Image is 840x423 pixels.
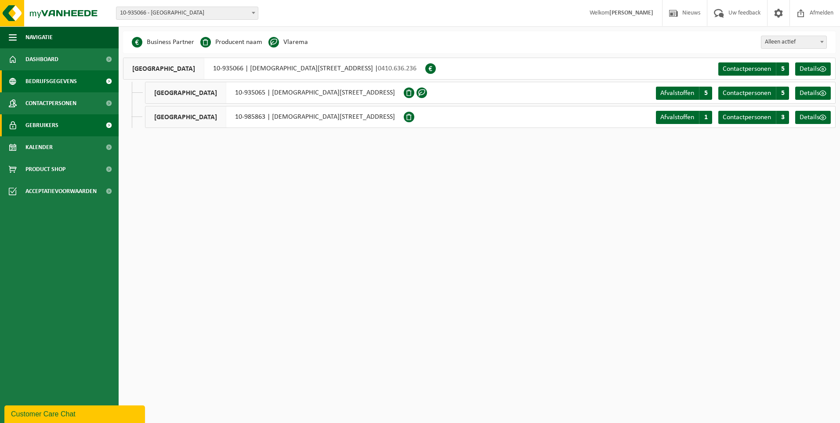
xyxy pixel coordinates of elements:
span: 5 [776,87,789,100]
span: Contactpersonen [723,66,771,73]
a: Details [795,111,831,124]
span: 5 [776,62,789,76]
span: 10-935066 - SINT-BAVOBASISSCHOOL VZW - GENT [116,7,258,20]
span: Afvalstoffen [660,90,694,97]
span: Gebruikers [25,114,58,136]
span: Kalender [25,136,53,158]
span: 0410.636.236 [378,65,416,72]
span: 3 [776,111,789,124]
li: Producent naam [200,36,262,49]
span: Details [800,90,819,97]
span: [GEOGRAPHIC_DATA] [123,58,204,79]
span: Afvalstoffen [660,114,694,121]
span: [GEOGRAPHIC_DATA] [145,106,226,128]
span: 1 [699,111,712,124]
li: Business Partner [132,36,194,49]
strong: [PERSON_NAME] [609,10,653,16]
span: Contactpersonen [25,92,76,114]
span: Dashboard [25,48,58,70]
span: Details [800,114,819,121]
span: Alleen actief [761,36,826,48]
a: Details [795,62,831,76]
span: Contactpersonen [723,90,771,97]
span: Navigatie [25,26,53,48]
a: Afvalstoffen 5 [656,87,712,100]
a: Details [795,87,831,100]
span: Bedrijfsgegevens [25,70,77,92]
a: Contactpersonen 3 [718,111,789,124]
span: Details [800,66,819,73]
div: 10-935065 | [DEMOGRAPHIC_DATA][STREET_ADDRESS] [145,82,404,104]
a: Afvalstoffen 1 [656,111,712,124]
span: 10-935066 - SINT-BAVOBASISSCHOOL VZW - GENT [116,7,258,19]
span: Alleen actief [761,36,827,49]
a: Contactpersonen 5 [718,62,789,76]
li: Vlarema [268,36,308,49]
iframe: chat widget [4,404,147,423]
span: Product Shop [25,158,65,180]
span: Acceptatievoorwaarden [25,180,97,202]
div: 10-935066 | [DEMOGRAPHIC_DATA][STREET_ADDRESS] | [123,58,425,80]
div: 10-985863 | [DEMOGRAPHIC_DATA][STREET_ADDRESS] [145,106,404,128]
span: Contactpersonen [723,114,771,121]
span: 5 [699,87,712,100]
a: Contactpersonen 5 [718,87,789,100]
span: [GEOGRAPHIC_DATA] [145,82,226,103]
